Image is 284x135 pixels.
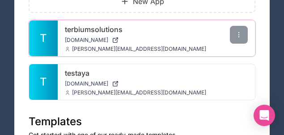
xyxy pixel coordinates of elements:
[65,37,206,44] a: [DOMAIN_NAME]
[65,80,206,87] a: [DOMAIN_NAME]
[65,80,108,87] span: [DOMAIN_NAME]
[40,75,47,89] span: T
[65,37,108,44] span: [DOMAIN_NAME]
[29,64,58,100] a: T
[29,115,255,129] h1: Templates
[72,45,206,53] span: [PERSON_NAME][EMAIL_ADDRESS][DOMAIN_NAME]
[254,105,275,126] div: Open Intercom Messenger
[72,89,206,96] span: [PERSON_NAME][EMAIL_ADDRESS][DOMAIN_NAME]
[29,20,58,56] a: T
[40,31,47,45] span: T
[65,24,206,35] a: terbiumsolutions
[65,68,206,78] a: testaya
